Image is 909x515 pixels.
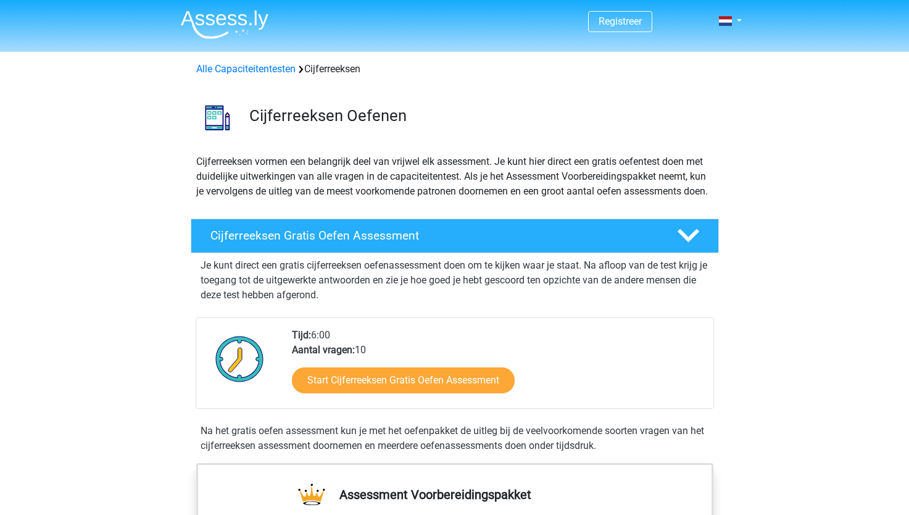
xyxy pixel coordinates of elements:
h3: Cijferreeksen Oefenen [249,106,709,125]
p: Cijferreeksen vormen een belangrijk deel van vrijwel elk assessment. Je kunt hier direct een grat... [196,154,713,199]
a: Alle Capaciteitentesten [196,63,296,75]
a: Cijferreeksen Gratis Oefen Assessment [186,219,724,253]
h4: Cijferreeksen Gratis Oefen Assessment [210,228,657,243]
a: Registreer [599,15,642,27]
p: Je kunt direct een gratis cijferreeksen oefenassessment doen om te kijken waar je staat. Na afloo... [201,258,709,303]
img: cijferreeksen [191,91,244,144]
div: 6:00 10 [283,328,713,408]
b: Aantal vragen: [292,344,355,356]
div: Cijferreeksen [191,62,718,77]
a: Start Cijferreeksen Gratis Oefen Assessment [292,367,515,393]
img: Assessly [181,10,268,39]
b: Tijd: [292,329,311,341]
div: Na het gratis oefen assessment kun je met het oefenpakket de uitleg bij de veelvoorkomende soorte... [196,424,714,453]
img: Klok [209,328,271,390]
